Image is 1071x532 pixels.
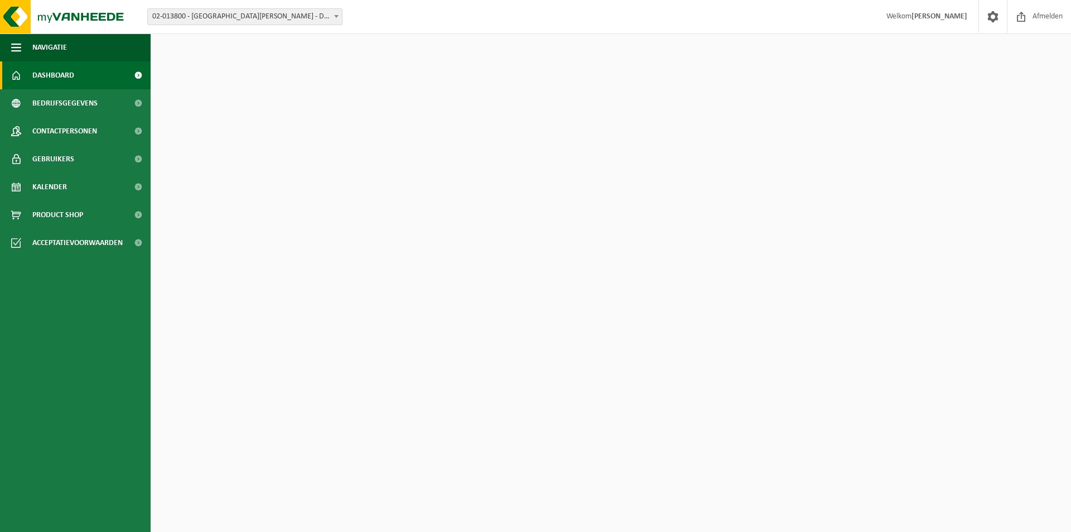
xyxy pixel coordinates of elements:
[32,89,98,117] span: Bedrijfsgegevens
[32,117,97,145] span: Contactpersonen
[911,12,967,21] strong: [PERSON_NAME]
[32,229,123,257] span: Acceptatievoorwaarden
[32,201,83,229] span: Product Shop
[32,173,67,201] span: Kalender
[32,145,74,173] span: Gebruikers
[32,61,74,89] span: Dashboard
[147,8,342,25] span: 02-013800 - BLUE WOODS HOTEL - DEERLIJK
[32,33,67,61] span: Navigatie
[148,9,342,25] span: 02-013800 - BLUE WOODS HOTEL - DEERLIJK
